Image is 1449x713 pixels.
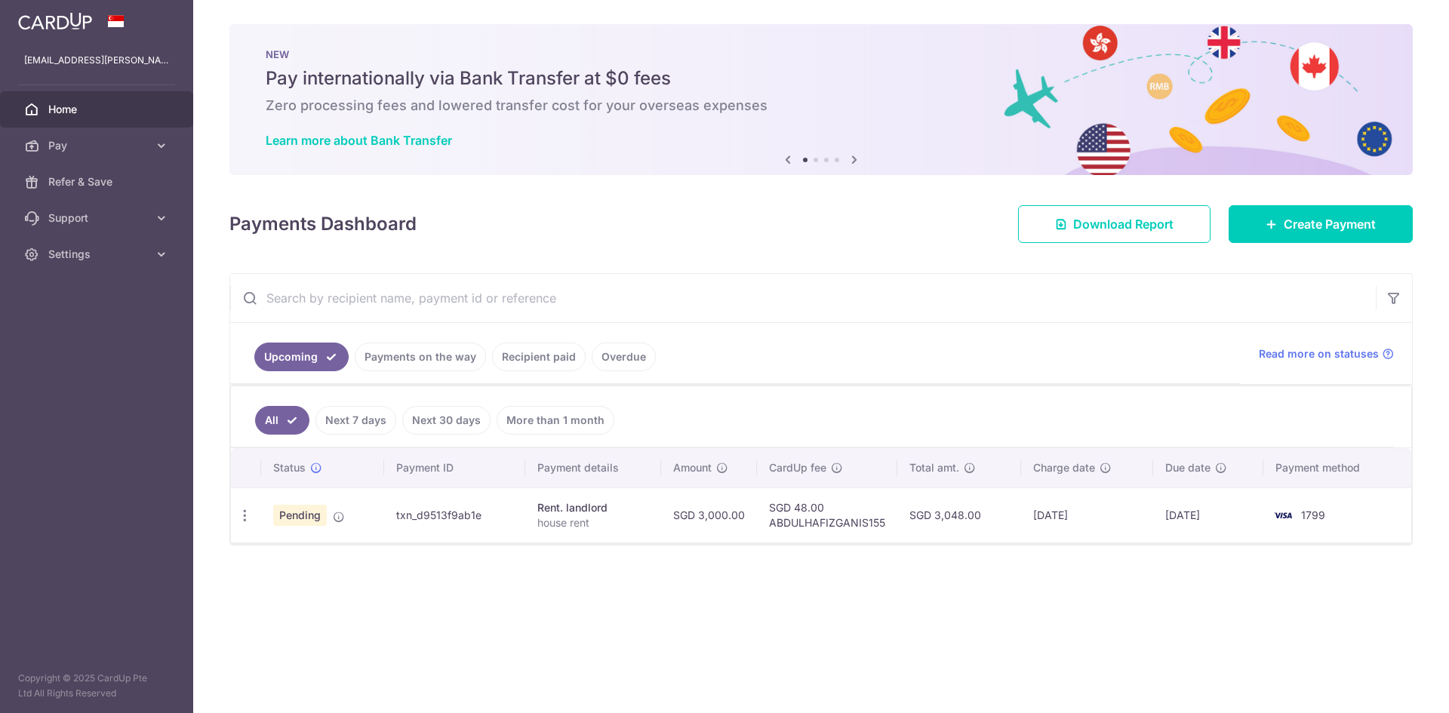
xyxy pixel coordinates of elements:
p: NEW [266,48,1377,60]
a: Create Payment [1229,205,1413,243]
th: Payment ID [384,448,525,487]
img: Bank Card [1268,506,1298,524]
span: Due date [1165,460,1211,475]
span: Home [48,102,148,117]
input: Search by recipient name, payment id or reference [230,274,1376,322]
a: Overdue [592,343,656,371]
p: house rent [537,515,649,530]
span: Download Report [1073,215,1174,233]
td: SGD 3,048.00 [897,487,1020,542]
span: Charge date [1033,460,1095,475]
td: [DATE] [1153,487,1264,542]
a: Read more on statuses [1259,346,1394,361]
a: Learn more about Bank Transfer [266,133,452,148]
img: CardUp [18,12,92,30]
a: More than 1 month [497,406,614,435]
span: Settings [48,247,148,262]
a: Download Report [1018,205,1211,243]
a: Next 30 days [402,406,491,435]
span: Read more on statuses [1259,346,1379,361]
a: Next 7 days [315,406,396,435]
a: All [255,406,309,435]
span: Support [48,211,148,226]
span: 1799 [1301,509,1325,521]
iframe: Opens a widget where you can find more information [1352,668,1434,705]
a: Recipient paid [492,343,586,371]
a: Upcoming [254,343,349,371]
img: Bank transfer banner [229,24,1413,175]
span: Pending [273,505,327,526]
h6: Zero processing fees and lowered transfer cost for your overseas expenses [266,97,1377,115]
th: Payment method [1263,448,1411,487]
td: txn_d9513f9ab1e [384,487,525,542]
h5: Pay internationally via Bank Transfer at $0 fees [266,66,1377,91]
a: Payments on the way [355,343,486,371]
span: Create Payment [1284,215,1376,233]
span: CardUp fee [769,460,826,475]
span: Pay [48,138,148,153]
th: Payment details [525,448,661,487]
td: SGD 48.00 ABDULHAFIZGANIS155 [757,487,897,542]
span: Refer & Save [48,174,148,189]
td: [DATE] [1021,487,1153,542]
div: Rent. landlord [537,500,649,515]
span: Total amt. [909,460,959,475]
h4: Payments Dashboard [229,211,417,238]
td: SGD 3,000.00 [661,487,757,542]
span: Status [273,460,306,475]
span: Amount [673,460,712,475]
p: [EMAIL_ADDRESS][PERSON_NAME][DOMAIN_NAME] [24,53,169,68]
